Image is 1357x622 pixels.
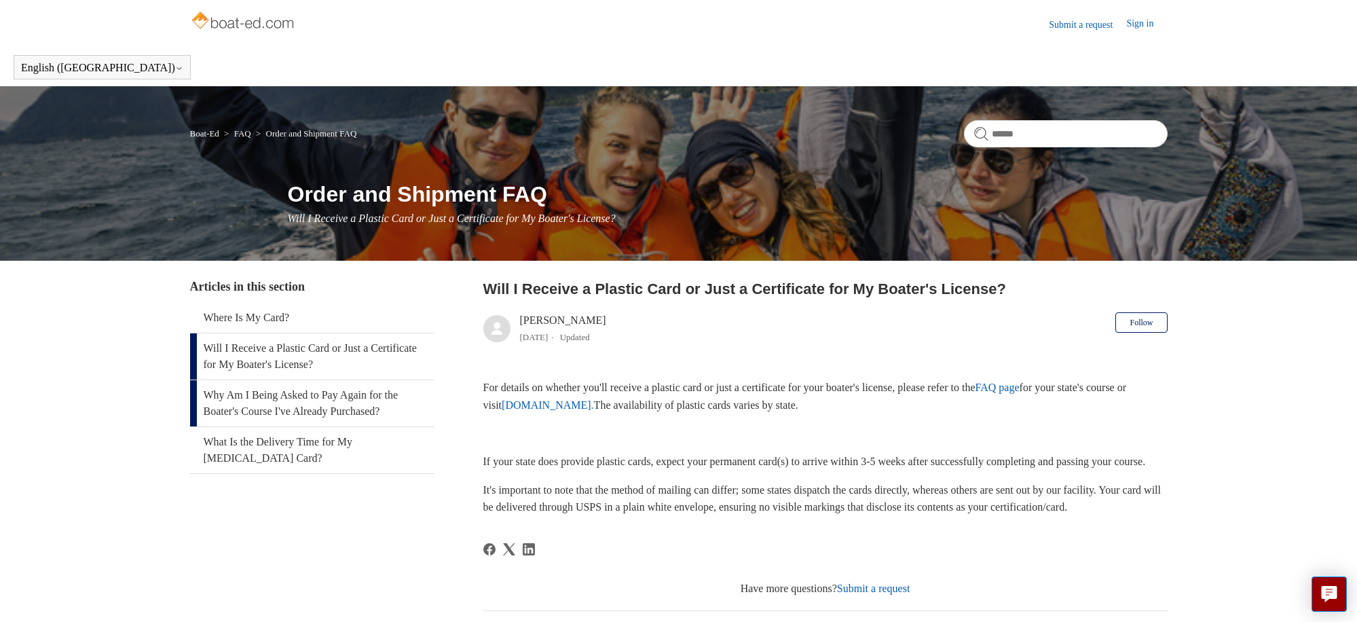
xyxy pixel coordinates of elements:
li: Order and Shipment FAQ [253,128,356,139]
time: 04/08/2025, 12:43 [520,332,549,342]
a: LinkedIn [523,543,535,555]
input: Search [964,120,1168,147]
a: FAQ page [975,382,1020,393]
a: Where Is My Card? [190,303,434,333]
a: Submit a request [1049,18,1126,32]
p: For details on whether you'll receive a plastic card or just a certificate for your boater's lice... [483,379,1168,414]
h2: Will I Receive a Plastic Card or Just a Certificate for My Boater's License? [483,278,1168,300]
button: English ([GEOGRAPHIC_DATA]) [21,62,183,74]
a: FAQ [234,128,251,139]
a: [DOMAIN_NAME]. [502,399,594,411]
p: It's important to note that the method of mailing can differ; some states dispatch the cards dire... [483,481,1168,516]
a: Order and Shipment FAQ [266,128,357,139]
a: Submit a request [837,583,910,594]
a: Why Am I Being Asked to Pay Again for the Boater's Course I've Already Purchased? [190,380,434,426]
img: Boat-Ed Help Center home page [190,8,298,35]
svg: Share this page on X Corp [503,543,515,555]
div: [PERSON_NAME] [520,312,606,345]
a: X Corp [503,543,515,555]
a: Facebook [483,543,496,555]
a: Will I Receive a Plastic Card or Just a Certificate for My Boater's License? [190,333,434,380]
li: FAQ [221,128,253,139]
li: Boat-Ed [190,128,222,139]
h1: Order and Shipment FAQ [288,178,1168,211]
svg: Share this page on LinkedIn [523,543,535,555]
p: If your state does provide plastic cards, expect your permanent card(s) to arrive within 3-5 week... [483,453,1168,471]
button: Follow Article [1115,312,1167,333]
a: What Is the Delivery Time for My [MEDICAL_DATA] Card? [190,427,434,473]
svg: Share this page on Facebook [483,543,496,555]
li: Updated [560,332,590,342]
span: Articles in this section [190,280,305,293]
a: Boat-Ed [190,128,219,139]
span: Will I Receive a Plastic Card or Just a Certificate for My Boater's License? [288,213,616,224]
div: Have more questions? [483,581,1168,597]
a: Sign in [1126,16,1167,33]
button: Live chat [1312,577,1347,612]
